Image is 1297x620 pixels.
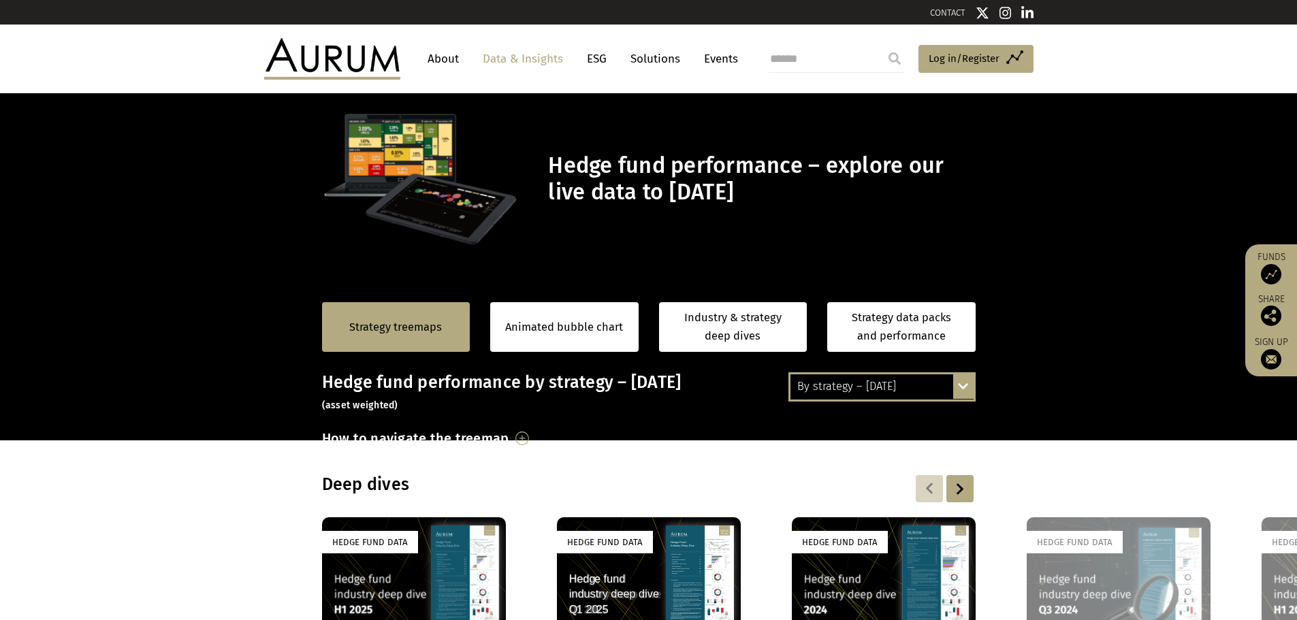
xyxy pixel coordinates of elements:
div: Hedge Fund Data [322,531,418,553]
a: Sign up [1252,336,1290,370]
a: Log in/Register [918,45,1034,74]
img: Access Funds [1261,264,1281,284]
a: CONTACT [930,7,965,18]
img: Linkedin icon [1021,6,1034,20]
h3: How to navigate the treemap [322,427,509,450]
h3: Hedge fund performance by strategy – [DATE] [322,372,976,413]
div: Share [1252,295,1290,326]
span: Log in/Register [929,50,999,67]
h1: Hedge fund performance – explore our live data to [DATE] [548,152,972,206]
div: Hedge Fund Data [557,531,653,553]
a: Solutions [624,46,687,71]
a: Strategy data packs and performance [827,302,976,352]
a: Strategy treemaps [349,319,442,336]
a: Animated bubble chart [505,319,623,336]
a: About [421,46,466,71]
div: Hedge Fund Data [792,531,888,553]
a: Industry & strategy deep dives [659,302,807,352]
div: By strategy – [DATE] [790,374,974,399]
a: ESG [580,46,613,71]
div: Hedge Fund Data [1027,531,1123,553]
img: Twitter icon [976,6,989,20]
small: (asset weighted) [322,399,398,411]
img: Aurum [264,38,400,79]
img: Sign up to our newsletter [1261,349,1281,370]
img: Share this post [1261,306,1281,326]
a: Data & Insights [476,46,570,71]
input: Submit [881,45,908,72]
img: Instagram icon [999,6,1012,20]
a: Events [697,46,738,71]
a: Funds [1252,251,1290,284]
h3: Deep dives [322,474,800,495]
